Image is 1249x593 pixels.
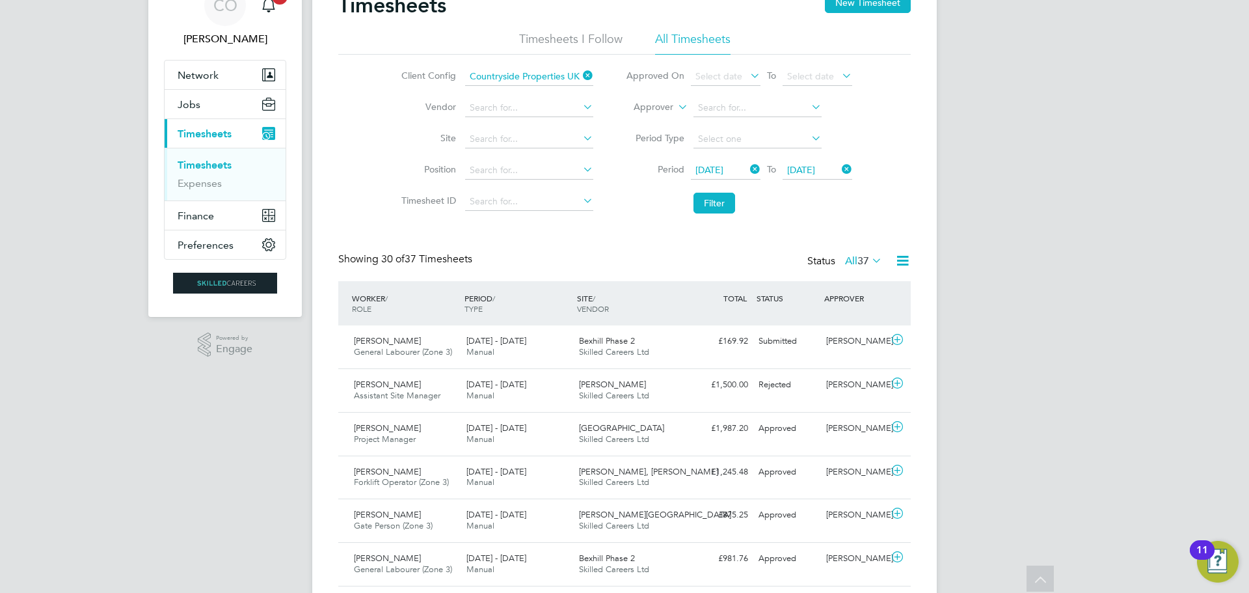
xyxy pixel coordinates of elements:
span: [DATE] [787,164,815,176]
button: Timesheets [165,119,286,148]
span: / [492,293,495,303]
button: Network [165,61,286,89]
span: Bexhill Phase 2 [579,553,635,564]
span: Manual [466,476,494,488]
label: Client Config [397,70,456,81]
div: Approved [753,462,821,483]
label: Approver [615,101,673,114]
span: Skilled Careers Ltd [579,564,649,575]
div: Timesheets [165,148,286,200]
span: TYPE [464,303,483,314]
span: [PERSON_NAME] [354,509,421,520]
button: Open Resource Center, 11 new notifications [1197,541,1239,583]
span: Select date [787,70,834,82]
span: Forklift Operator (Zone 3) [354,476,449,488]
span: Jobs [178,98,200,111]
span: Manual [466,520,494,531]
span: Manual [466,346,494,357]
span: Skilled Careers Ltd [579,434,649,445]
div: STATUS [753,286,821,310]
div: Approved [753,418,821,439]
span: [PERSON_NAME], [PERSON_NAME] [579,466,718,477]
span: [PERSON_NAME][GEOGRAPHIC_DATA] [579,509,731,520]
div: [PERSON_NAME] [821,504,889,526]
span: / [385,293,388,303]
span: General Labourer (Zone 3) [354,564,452,575]
span: General Labourer (Zone 3) [354,346,452,357]
span: [DATE] [695,164,723,176]
span: Skilled Careers Ltd [579,390,649,401]
button: Preferences [165,230,286,259]
input: Search for... [693,99,822,117]
span: Timesheets [178,128,232,140]
span: Skilled Careers Ltd [579,520,649,531]
span: [PERSON_NAME] [579,379,646,390]
div: APPROVER [821,286,889,310]
span: Project Manager [354,434,416,445]
button: Filter [693,193,735,214]
input: Select one [693,130,822,148]
div: Submitted [753,331,821,352]
span: Engage [216,344,252,355]
div: Approved [753,504,821,526]
img: skilledcareers-logo-retina.png [173,273,277,294]
span: [DATE] - [DATE] [466,379,526,390]
span: Select date [695,70,742,82]
span: [PERSON_NAME] [354,553,421,564]
span: Skilled Careers Ltd [579,476,649,488]
div: [PERSON_NAME] [821,548,889,570]
a: Timesheets [178,159,232,171]
span: [GEOGRAPHIC_DATA] [579,422,664,434]
label: Position [397,163,456,175]
div: £1,245.48 [686,462,753,483]
input: Search for... [465,193,593,211]
span: [PERSON_NAME] [354,466,421,477]
span: Assistant Site Manager [354,390,440,401]
span: Gate Person (Zone 3) [354,520,433,531]
a: Go to home page [164,273,286,294]
span: TOTAL [723,293,747,303]
input: Search for... [465,68,593,86]
div: WORKER [349,286,461,320]
div: [PERSON_NAME] [821,331,889,352]
span: Ciara O'Connell [164,31,286,47]
label: Period Type [626,132,684,144]
span: [DATE] - [DATE] [466,466,526,477]
div: Showing [338,253,475,266]
span: [DATE] - [DATE] [466,553,526,564]
label: Approved On [626,70,684,81]
span: ROLE [352,303,371,314]
span: [DATE] - [DATE] [466,422,526,434]
div: Status [807,253,885,271]
span: 30 of [381,253,405,266]
div: Approved [753,548,821,570]
button: Jobs [165,90,286,118]
span: [PERSON_NAME] [354,335,421,346]
span: To [763,161,780,178]
div: Rejected [753,374,821,396]
button: Finance [165,201,286,230]
a: Powered byEngage [198,333,253,357]
div: SITE [574,286,686,320]
input: Search for... [465,130,593,148]
span: [DATE] - [DATE] [466,509,526,520]
span: Powered by [216,333,252,344]
label: Timesheet ID [397,195,456,206]
span: Preferences [178,239,234,251]
span: To [763,67,780,84]
div: £875.25 [686,504,753,526]
div: PERIOD [461,286,574,320]
div: 11 [1196,550,1208,567]
div: [PERSON_NAME] [821,462,889,483]
span: Skilled Careers Ltd [579,346,649,357]
span: Manual [466,434,494,445]
input: Search for... [465,161,593,180]
span: Manual [466,390,494,401]
span: [PERSON_NAME] [354,422,421,434]
span: [DATE] - [DATE] [466,335,526,346]
input: Search for... [465,99,593,117]
li: Timesheets I Follow [519,31,623,55]
div: [PERSON_NAME] [821,374,889,396]
span: VENDOR [577,303,609,314]
span: Finance [178,210,214,222]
